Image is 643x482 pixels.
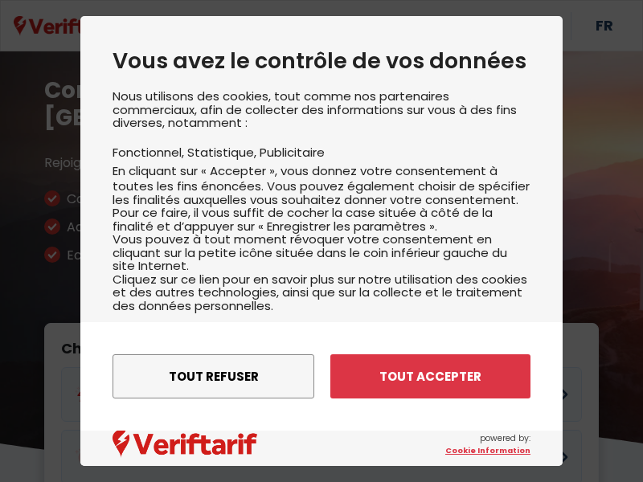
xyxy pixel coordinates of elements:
[113,48,530,74] h2: Vous avez le contrôle de vos données
[445,432,530,456] span: powered by:
[330,354,530,398] button: Tout accepter
[445,445,530,456] a: Cookie Information
[113,354,314,398] button: Tout refuser
[113,90,530,388] div: Nous utilisons des cookies, tout comme nos partenaires commerciaux, afin de collecter des informa...
[260,144,325,161] li: Publicitaire
[113,144,187,161] li: Fonctionnel
[113,431,257,458] img: logo
[187,144,260,161] li: Statistique
[80,322,563,431] div: menu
